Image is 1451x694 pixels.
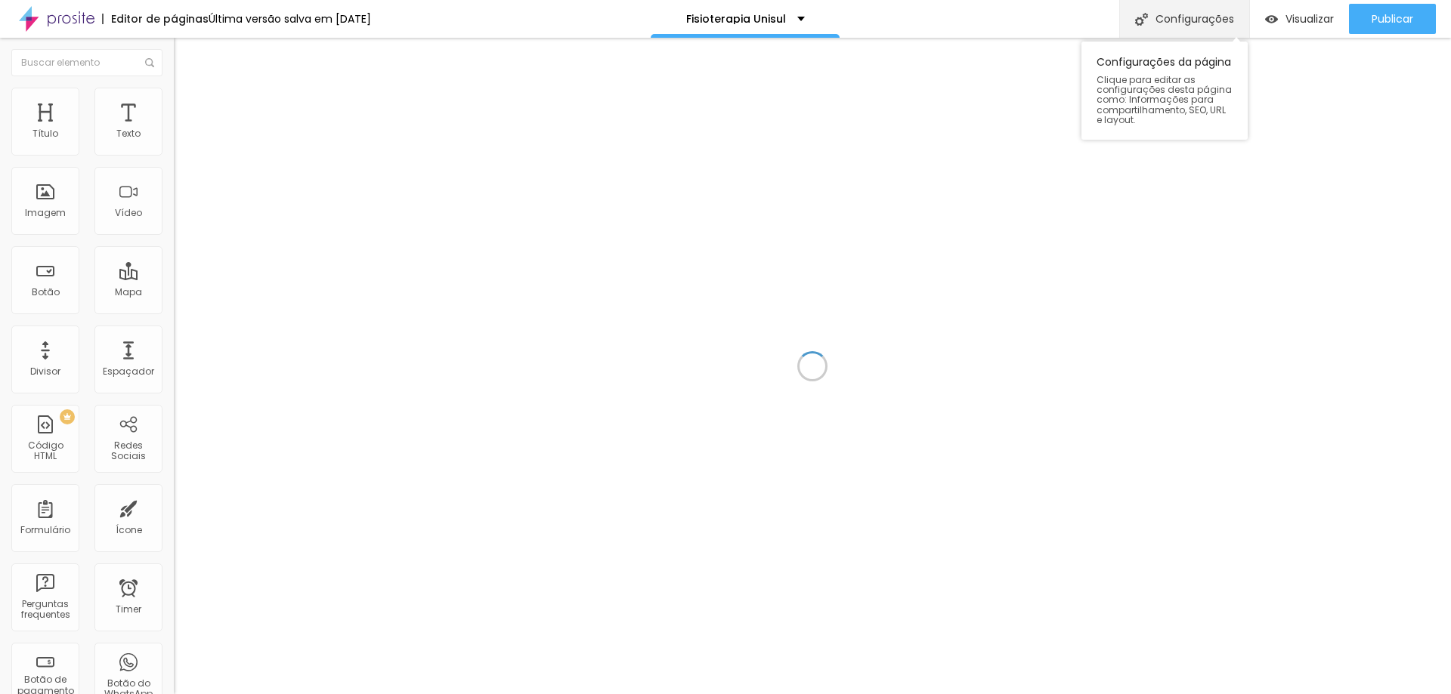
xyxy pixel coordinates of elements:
div: Código HTML [15,440,75,462]
div: Imagem [25,208,66,218]
p: Fisioterapia Unisul [686,14,786,24]
div: Texto [116,128,141,139]
div: Redes Sociais [98,440,158,462]
div: Ícone [116,525,142,535]
div: Configurações da página [1081,42,1248,140]
div: Última versão salva em [DATE] [209,14,371,24]
div: Perguntas frequentes [15,599,75,621]
img: Icone [145,58,154,67]
span: Publicar [1372,13,1413,25]
div: Divisor [30,366,60,377]
span: Visualizar [1285,13,1334,25]
button: Visualizar [1250,4,1349,34]
div: Botão [32,287,60,298]
div: Título [32,128,58,139]
button: Publicar [1349,4,1436,34]
div: Espaçador [103,366,154,377]
input: Buscar elemento [11,49,162,76]
span: Clique para editar as configurações desta página como: Informações para compartilhamento, SEO, UR... [1097,75,1233,125]
div: Editor de páginas [102,14,209,24]
div: Formulário [20,525,70,535]
img: view-1.svg [1265,13,1278,26]
div: Vídeo [115,208,142,218]
img: Icone [1135,13,1148,26]
div: Timer [116,604,141,615]
div: Mapa [115,287,142,298]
